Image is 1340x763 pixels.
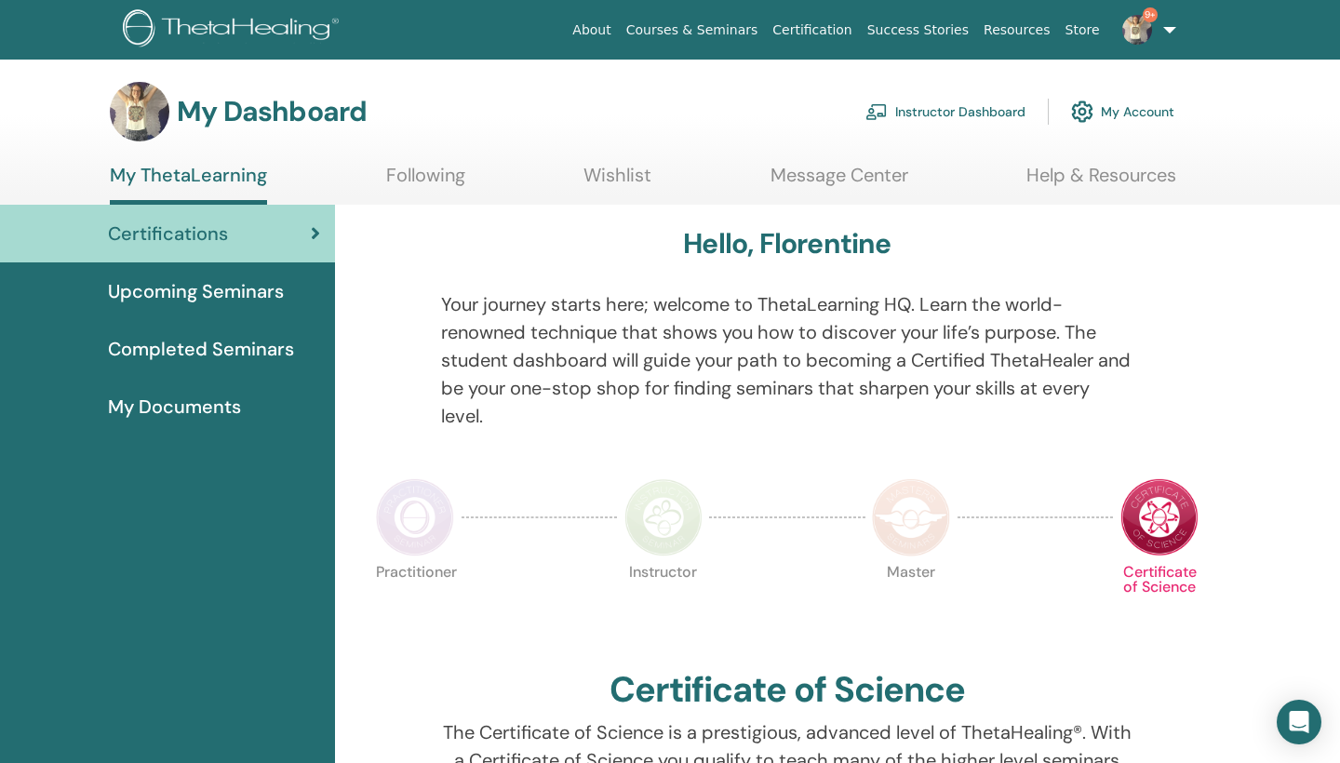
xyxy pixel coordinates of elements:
a: About [565,13,618,47]
span: 9+ [1143,7,1158,22]
img: chalkboard-teacher.svg [865,103,888,120]
p: Certificate of Science [1120,565,1199,643]
a: Instructor Dashboard [865,91,1025,132]
span: My Documents [108,393,241,421]
img: cog.svg [1071,96,1093,127]
a: Store [1058,13,1107,47]
h2: Certificate of Science [610,669,965,712]
a: Resources [976,13,1058,47]
span: Completed Seminars [108,335,294,363]
h3: My Dashboard [177,95,367,128]
a: Courses & Seminars [619,13,766,47]
a: My Account [1071,91,1174,132]
img: default.jpg [1122,15,1152,45]
span: Upcoming Seminars [108,277,284,305]
p: Instructor [624,565,703,643]
p: Master [872,565,950,643]
img: default.jpg [110,82,169,141]
a: Help & Resources [1026,164,1176,200]
a: My ThetaLearning [110,164,267,205]
a: Certification [765,13,859,47]
img: Certificate of Science [1120,478,1199,556]
div: Open Intercom Messenger [1277,700,1321,744]
p: Your journey starts here; welcome to ThetaLearning HQ. Learn the world-renowned technique that sh... [441,290,1134,430]
h3: Hello, Florentine [683,227,891,261]
a: Success Stories [860,13,976,47]
a: Message Center [770,164,908,200]
span: Certifications [108,220,228,248]
img: logo.png [123,9,345,51]
p: Practitioner [376,565,454,643]
img: Instructor [624,478,703,556]
img: Practitioner [376,478,454,556]
a: Following [386,164,465,200]
a: Wishlist [583,164,651,200]
img: Master [872,478,950,556]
